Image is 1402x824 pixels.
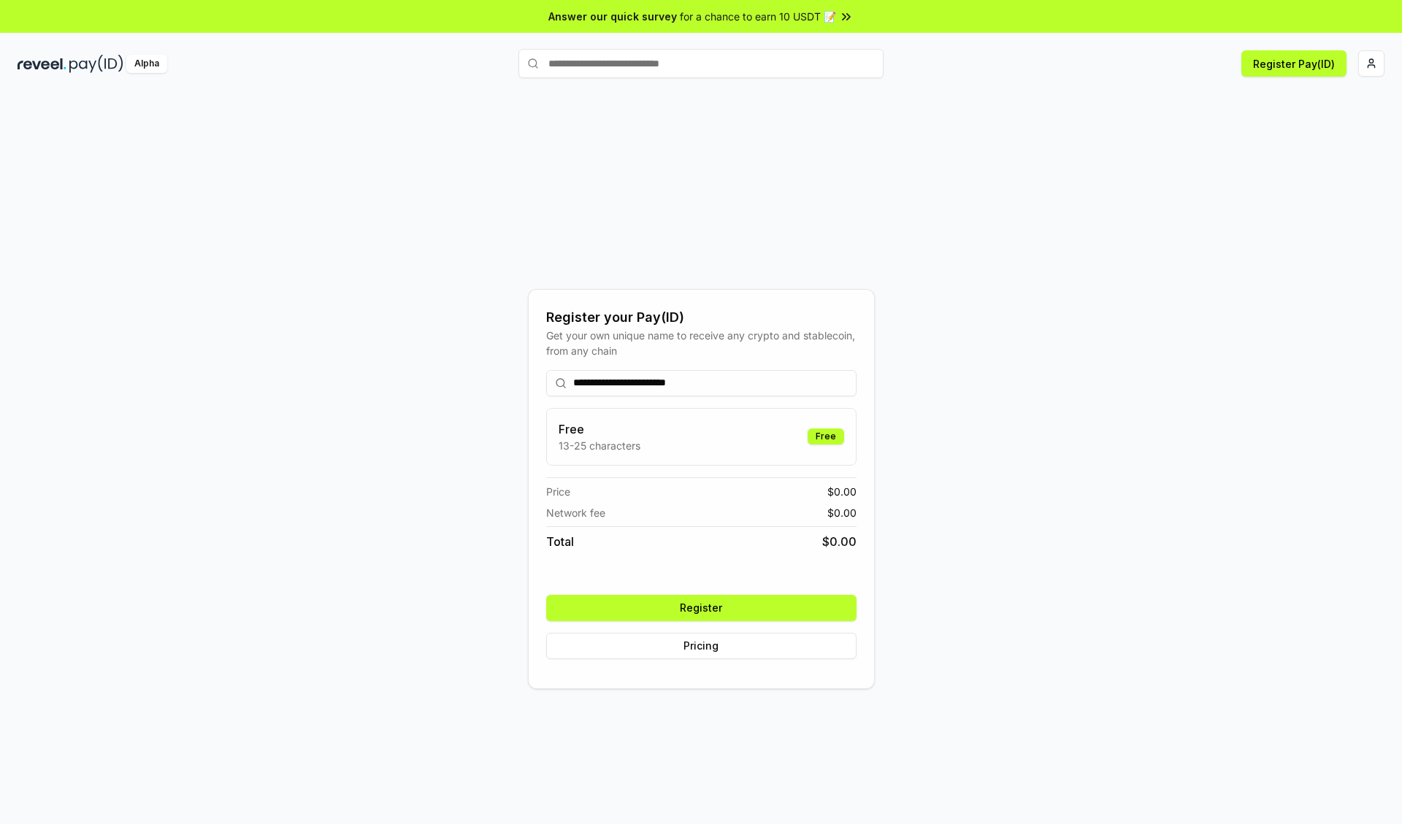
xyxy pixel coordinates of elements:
[546,505,605,520] span: Network fee
[126,55,167,73] div: Alpha
[822,533,857,550] span: $ 0.00
[546,484,570,499] span: Price
[546,533,574,550] span: Total
[559,420,640,438] h3: Free
[559,438,640,453] p: 13-25 characters
[1241,50,1347,77] button: Register Pay(ID)
[827,484,857,499] span: $ 0.00
[546,633,857,659] button: Pricing
[546,328,857,358] div: Get your own unique name to receive any crypto and stablecoin, from any chain
[808,428,844,444] div: Free
[827,505,857,520] span: $ 0.00
[548,9,677,24] span: Answer our quick survey
[680,9,836,24] span: for a chance to earn 10 USDT 📝
[546,307,857,328] div: Register your Pay(ID)
[18,55,66,73] img: reveel_dark
[69,55,123,73] img: pay_id
[546,595,857,621] button: Register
